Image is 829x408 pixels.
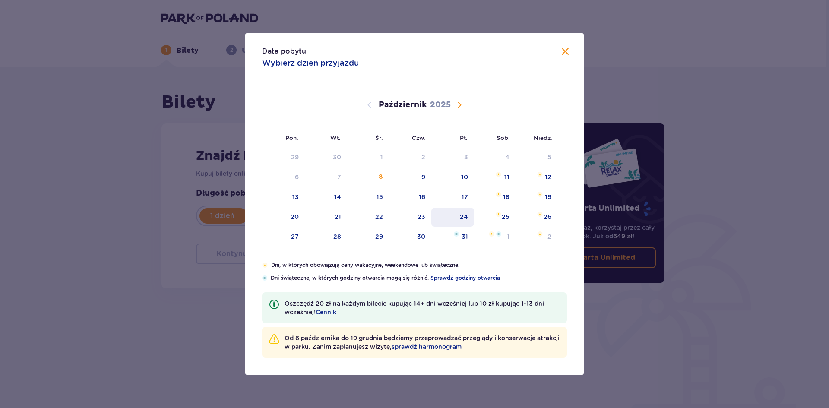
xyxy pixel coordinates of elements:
div: 22 [375,212,383,221]
td: środa, 15 października 2025 [347,188,389,207]
td: czwartek, 30 października 2025 [389,228,432,247]
td: sobota, 18 października 2025 [474,188,516,207]
p: Październik [379,100,427,110]
td: sobota, 1 listopada 2025 [474,228,516,247]
div: 1 [507,232,509,241]
div: 12 [545,173,551,181]
div: 23 [418,212,425,221]
td: Data niedostępna. środa, 1 października 2025 [347,148,389,167]
td: środa, 29 października 2025 [347,228,389,247]
td: wtorek, 14 października 2025 [305,188,348,207]
div: 31 [462,232,468,241]
div: 14 [334,193,341,201]
div: 29 [291,153,299,161]
td: Data niedostępna. czwartek, 2 października 2025 [389,148,432,167]
td: czwartek, 9 października 2025 [389,168,432,187]
td: sobota, 11 października 2025 [474,168,516,187]
small: Niedz. [534,134,552,141]
div: 20 [291,212,299,221]
div: 4 [505,153,509,161]
div: 16 [419,193,425,201]
div: 7 [337,173,341,181]
td: Data niedostępna. niedziela, 5 października 2025 [516,148,557,167]
td: niedziela, 26 października 2025 [516,208,557,227]
p: Dni świąteczne, w których godziny otwarcia mogą się różnić. [271,274,567,282]
div: 30 [333,153,341,161]
div: 27 [291,232,299,241]
td: poniedziałek, 13 października 2025 [262,188,305,207]
td: środa, 8 października 2025 [347,168,389,187]
td: czwartek, 23 października 2025 [389,208,432,227]
td: piątek, 10 października 2025 [431,168,474,187]
small: Wt. [330,134,341,141]
button: Następny miesiąc [454,100,465,110]
img: Pomarańczowa gwiazdka [537,231,543,237]
div: 6 [295,173,299,181]
td: sobota, 25 października 2025 [474,208,516,227]
div: 29 [375,232,383,241]
small: Pt. [460,134,468,141]
a: Sprawdź godziny otwarcia [430,274,500,282]
td: Data niedostępna. piątek, 3 października 2025 [431,148,474,167]
td: niedziela, 19 października 2025 [516,188,557,207]
td: Data niedostępna. poniedziałek, 29 września 2025 [262,148,305,167]
a: Cennik [316,308,336,316]
td: Data niedostępna. wtorek, 7 października 2025 [305,168,348,187]
small: Śr. [375,134,383,141]
td: piątek, 17 października 2025 [431,188,474,207]
td: wtorek, 28 października 2025 [305,228,348,247]
td: Data niedostępna. sobota, 4 października 2025 [474,148,516,167]
td: Data niedostępna. poniedziałek, 6 października 2025 [262,168,305,187]
div: 2 [547,232,551,241]
div: 24 [460,212,468,221]
td: piątek, 31 października 2025 [431,228,474,247]
td: czwartek, 16 października 2025 [389,188,432,207]
small: Pon. [285,134,298,141]
div: 1 [380,153,383,161]
button: Poprzedni miesiąc [364,100,375,110]
td: Data niedostępna. wtorek, 30 września 2025 [305,148,348,167]
p: Od 6 października do 19 grudnia będziemy przeprowadzać przeglądy i konserwacje atrakcji w parku. ... [285,334,560,351]
img: Pomarańczowa gwiazdka [537,192,543,197]
small: Sob. [497,134,510,141]
div: 10 [461,173,468,181]
div: 9 [421,173,425,181]
div: 15 [377,193,383,201]
div: 19 [545,193,551,201]
td: środa, 22 października 2025 [347,208,389,227]
div: 3 [464,153,468,161]
img: Niebieska gwiazdka [496,231,501,237]
div: 26 [544,212,551,221]
td: poniedziałek, 20 października 2025 [262,208,305,227]
img: Pomarańczowa gwiazdka [496,192,501,197]
p: Dni, w których obowiązują ceny wakacyjne, weekendowe lub świąteczne. [271,261,567,269]
img: Pomarańczowa gwiazdka [537,172,543,177]
button: Zamknij [560,47,570,57]
img: Niebieska gwiazdka [262,275,267,281]
div: 25 [502,212,509,221]
a: sprawdź harmonogram [392,342,462,351]
img: Pomarańczowa gwiazdka [496,172,501,177]
div: 8 [379,173,383,181]
img: Pomarańczowa gwiazdka [537,212,543,217]
img: Niebieska gwiazdka [454,231,459,237]
div: 17 [462,193,468,201]
div: 28 [333,232,341,241]
img: Pomarańczowa gwiazdka [489,231,494,237]
td: niedziela, 12 października 2025 [516,168,557,187]
p: Data pobytu [262,47,306,56]
p: 2025 [430,100,451,110]
div: 30 [417,232,425,241]
div: 11 [504,173,509,181]
td: poniedziałek, 27 października 2025 [262,228,305,247]
div: 18 [503,193,509,201]
td: wtorek, 21 października 2025 [305,208,348,227]
img: Pomarańczowa gwiazdka [262,263,268,268]
td: piątek, 24 października 2025 [431,208,474,227]
div: 13 [292,193,299,201]
p: Wybierz dzień przyjazdu [262,58,359,68]
p: Oszczędź 20 zł na każdym bilecie kupując 14+ dni wcześniej lub 10 zł kupując 1-13 dni wcześniej! [285,299,560,316]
